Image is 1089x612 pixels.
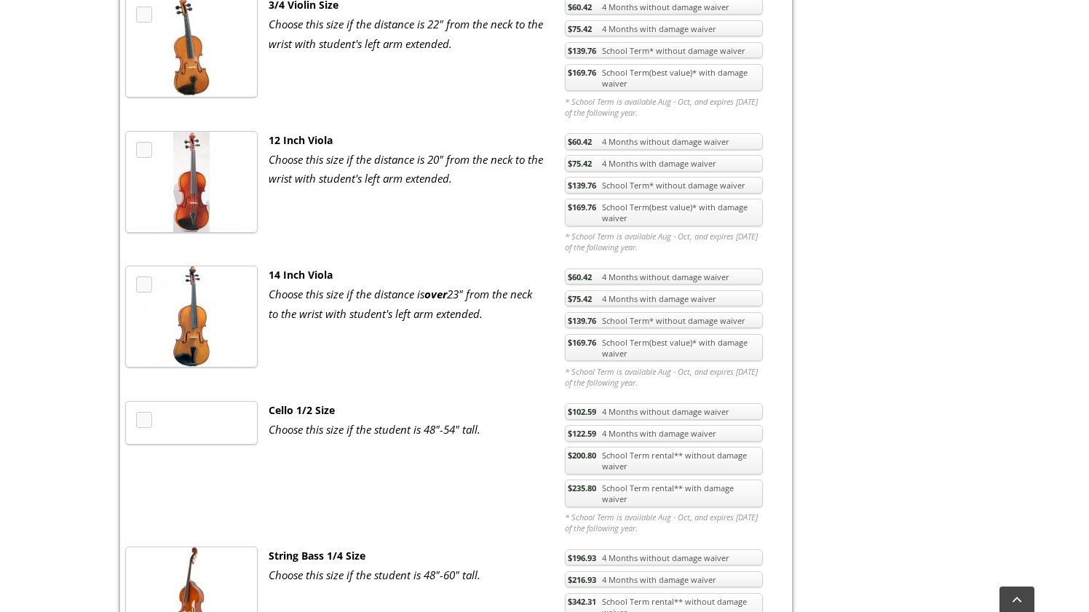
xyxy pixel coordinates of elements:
a: $60.424 Months without damage waiver [565,133,763,150]
span: $139.76 [568,45,596,56]
div: 12 Inch Viola [269,131,544,150]
span: $235.80 [568,482,596,493]
span: $169.76 [568,202,596,212]
span: $75.42 [568,293,592,304]
a: MP3 Clip [136,277,152,293]
a: $75.424 Months with damage waiver [565,290,763,307]
span: $75.42 [568,158,592,169]
span: $169.76 [568,67,596,78]
a: $139.76School Term* without damage waiver [565,312,763,329]
a: $139.76School Term* without damage waiver [565,42,763,59]
span: $200.80 [568,450,596,461]
span: $60.42 [568,1,592,12]
em: * School Term is available Aug - Oct, and expires [DATE] of the following year. [565,512,763,533]
em: * School Term is available Aug - Oct, and expires [DATE] of the following year. [565,96,763,118]
span: $342.31 [568,596,596,607]
div: String Bass 1/4 Size [269,547,544,565]
em: * School Term is available Aug - Oct, and expires [DATE] of the following year. [565,231,763,253]
span: $102.59 [568,406,596,417]
img: th_1fc34dab4bdaff02a3697e89cb8f30dd_1340378482viola12.JPG [141,132,242,232]
div: Cello 1/2 Size [269,401,544,420]
div: 14 Inch Viola [269,266,544,285]
a: $196.934 Months without damage waiver [565,549,763,566]
a: $200.80School Term rental** without damage waiver [565,447,763,474]
a: $169.76School Term(best value)* with damage waiver [565,64,763,92]
a: $169.76School Term(best value)* with damage waiver [565,334,763,362]
em: Choose this size if the student is 48"-54" tall. [269,422,480,437]
span: $122.59 [568,428,596,439]
a: $169.76School Term(best value)* with damage waiver [565,199,763,226]
a: MP3 Clip [136,412,152,428]
em: Choose this size if the distance is 20" from the neck to the wrist with student's left arm extended. [269,152,543,186]
em: Choose this size if the distance is 22" from the neck to the wrist with student's left arm extended. [269,17,543,50]
span: $139.76 [568,315,596,326]
a: $139.76School Term* without damage waiver [565,177,763,194]
em: Choose this size if the student is 48"-60" tall. [269,568,480,582]
span: $216.93 [568,574,596,585]
img: th_1fc34dab4bdaff02a3697e89cb8f30dd_1340461930Cello.jpg [141,402,242,502]
span: $75.42 [568,23,592,34]
span: $196.93 [568,552,596,563]
a: $235.80School Term rental** with damage waiver [565,480,763,507]
a: MP3 Clip [136,142,152,158]
span: $139.76 [568,180,596,191]
em: Choose this size if the distance is 23" from the neck to the wrist with student's left arm extended. [269,287,532,320]
span: $60.42 [568,136,592,147]
a: $75.424 Months with damage waiver [565,155,763,172]
a: $75.424 Months with damage waiver [565,20,763,37]
span: $169.76 [568,337,596,348]
img: th_1fc34dab4bdaff02a3697e89cb8f30dd_1340378551Viola14.JPG [141,266,242,367]
a: MP3 Clip [136,7,152,23]
em: * School Term is available Aug - Oct, and expires [DATE] of the following year. [565,366,763,388]
a: $122.594 Months with damage waiver [565,425,763,442]
a: $216.934 Months with damage waiver [565,571,763,588]
a: $60.424 Months without damage waiver [565,269,763,285]
a: $102.594 Months without damage waiver [565,403,763,420]
strong: over [424,287,447,301]
span: $60.42 [568,271,592,282]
